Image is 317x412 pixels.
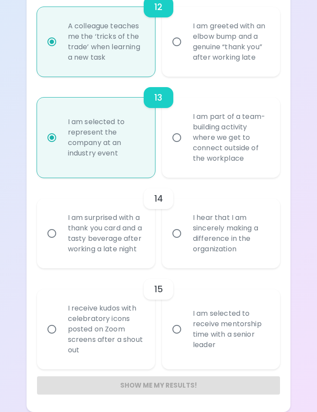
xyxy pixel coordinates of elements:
div: choice-group-check [37,268,280,369]
h6: 14 [154,192,163,206]
div: choice-group-check [37,77,280,178]
div: I am part of a team-building activity where we get to connect outside of the workplace [186,101,275,174]
div: I am greeted with an elbow bump and a genuine “thank you” after working late [186,10,275,73]
div: I am selected to represent the company at an industry event [61,106,150,169]
h6: 15 [154,282,163,296]
div: I receive kudos with celebratory icons posted on Zoom screens after a shout out [61,293,150,366]
div: I am surprised with a thank you card and a tasty beverage after working a late night [61,202,150,265]
div: A colleague teaches me the ‘tricks of the trade’ when learning a new task [61,10,150,73]
div: I am selected to receive mentorship time with a senior leader [186,298,275,361]
div: I hear that I am sincerely making a difference in the organization [186,202,275,265]
div: choice-group-check [37,178,280,268]
h6: 13 [154,91,162,105]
